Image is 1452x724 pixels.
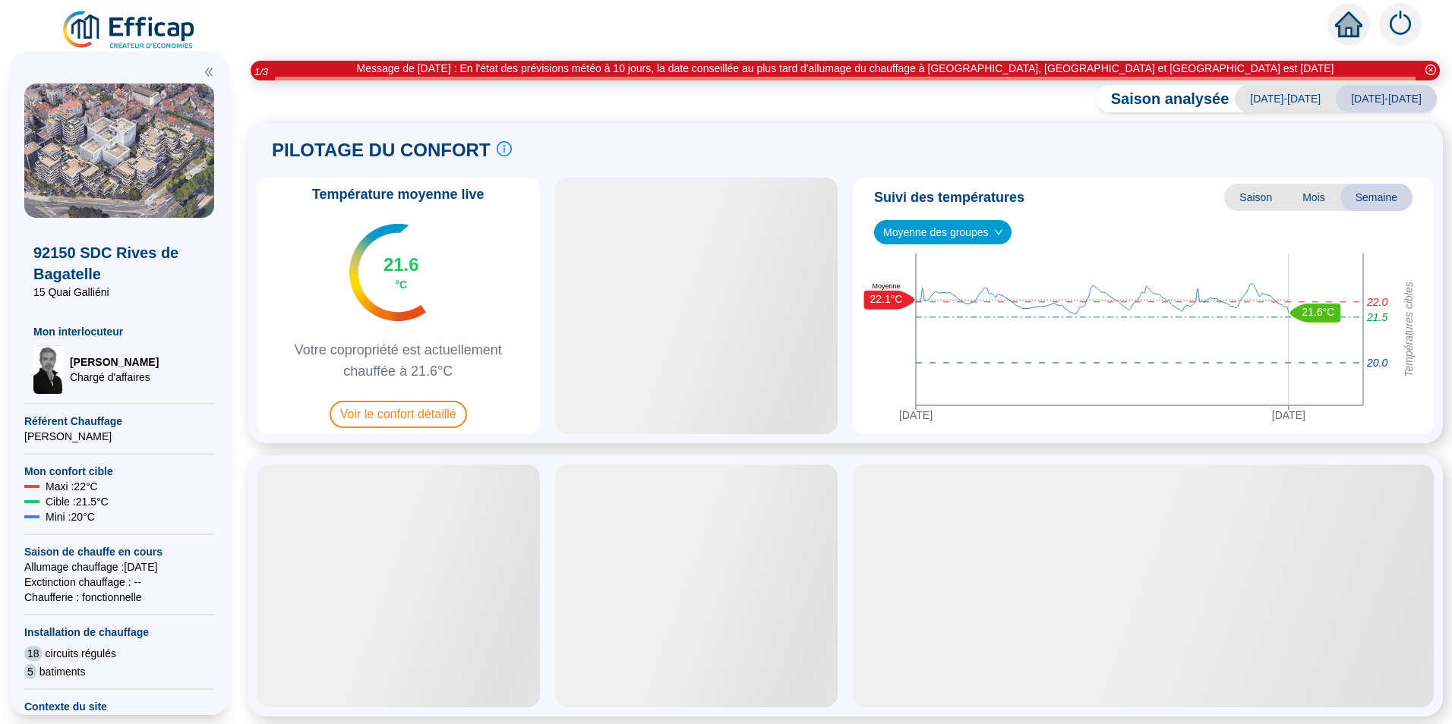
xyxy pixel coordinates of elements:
[1403,282,1415,377] tspan: Températures cibles
[24,544,214,559] span: Saison de chauffe en cours
[46,479,98,494] span: Maxi : 22 °C
[39,664,86,679] span: batiments
[24,414,214,429] span: Référent Chauffage
[33,285,205,300] span: 15 Quai Galliéni
[874,187,1024,208] span: Suivi des températures
[33,324,205,339] span: Mon interlocuteur
[24,646,43,661] span: 18
[70,370,159,385] span: Chargé d'affaires
[46,646,116,661] span: circuits régulés
[497,141,512,156] span: info-circle
[24,590,214,605] span: Chaufferie : fonctionnelle
[330,401,467,428] span: Voir le confort détaillé
[1335,11,1362,38] span: home
[24,625,214,640] span: Installation de chauffage
[70,354,159,370] span: [PERSON_NAME]
[349,224,426,321] img: indicateur températures
[870,293,903,305] text: 22.1°C
[1366,357,1387,369] tspan: 20.0
[46,494,109,509] span: Cible : 21.5 °C
[1425,65,1436,75] span: close-circle
[883,221,1002,244] span: Moyenne des groupes
[1302,306,1334,318] text: 21.6°C
[272,138,491,162] span: PILOTAGE DU CONFORT
[994,228,1003,237] span: down
[899,409,933,421] tspan: [DATE]
[1366,311,1387,323] tspan: 21.5
[24,664,36,679] span: 5
[357,61,1334,77] div: Message de [DATE] : En l'état des prévisions météo à 10 jours, la date conseillée au plus tard d'...
[1235,85,1336,112] span: [DATE]-[DATE]
[24,464,214,479] span: Mon confort cible
[24,559,214,574] span: Allumage chauffage : [DATE]
[204,67,214,77] span: double-left
[1340,184,1413,211] span: Semaine
[1336,85,1437,112] span: [DATE]-[DATE]
[1366,296,1387,308] tspan: 22.0
[1096,88,1229,109] span: Saison analysée
[24,699,214,714] span: Contexte du site
[384,253,419,277] span: 21.6
[1224,184,1287,211] span: Saison
[395,277,407,292] span: °C
[1379,3,1422,46] img: alerts
[33,242,205,285] span: 92150 SDC Rives de Bagatelle
[303,184,494,205] span: Température moyenne live
[872,282,900,290] text: Moyenne
[33,345,64,394] img: Chargé d'affaires
[24,429,214,444] span: [PERSON_NAME]
[46,509,95,524] span: Mini : 20 °C
[61,9,198,52] img: efficap energie logo
[24,574,214,590] span: Exctinction chauffage : --
[254,66,268,77] i: 1 / 3
[1272,409,1305,421] tspan: [DATE]
[1287,184,1340,211] span: Mois
[263,339,534,382] span: Votre copropriété est actuellement chauffée à 21.6°C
